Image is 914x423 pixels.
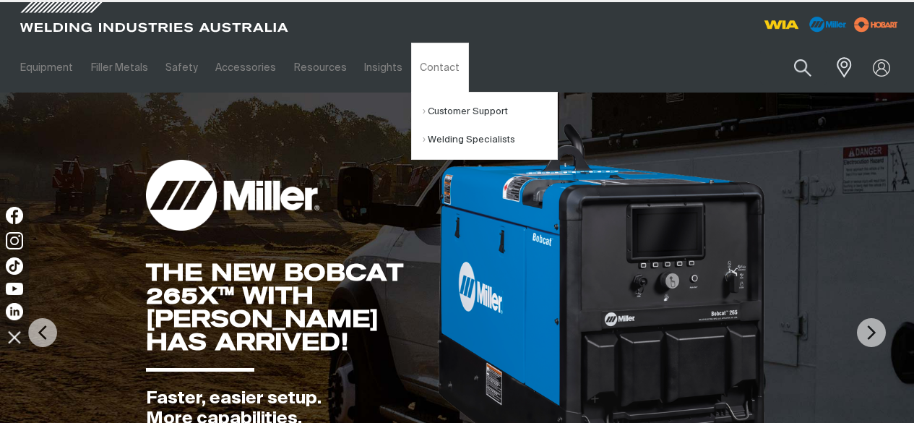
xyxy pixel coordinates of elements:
img: hide socials [2,325,27,349]
img: Facebook [6,207,23,224]
ul: Contact Submenu [411,92,558,160]
a: Filler Metals [82,43,156,93]
img: PrevArrow [28,318,57,347]
a: Equipment [12,43,82,93]
nav: Main [12,43,680,93]
input: Product name or item number... [760,51,827,85]
button: Search products [778,51,827,85]
img: Instagram [6,232,23,249]
a: Safety [157,43,207,93]
a: Insights [355,43,411,93]
img: miller [850,14,902,35]
div: THE NEW BOBCAT 265X™ WITH [PERSON_NAME] HAS ARRIVED! [146,261,435,354]
img: TikTok [6,257,23,275]
a: Resources [285,43,355,93]
a: Welding Specialists [423,126,557,154]
a: Customer Support [423,98,557,126]
a: Accessories [207,43,285,93]
a: Contact [411,43,468,93]
img: LinkedIn [6,303,23,320]
img: NextArrow [857,318,886,347]
img: YouTube [6,283,23,295]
